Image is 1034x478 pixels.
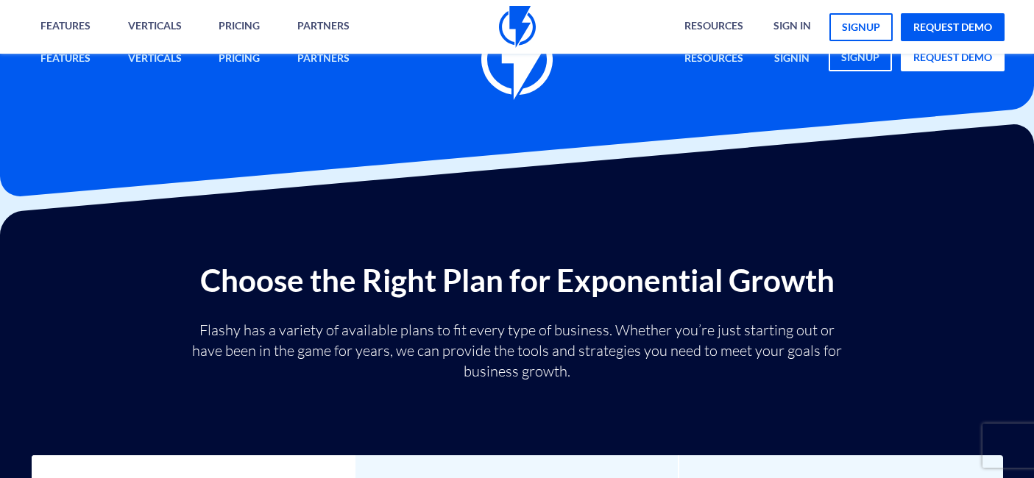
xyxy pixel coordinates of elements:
p: Flashy has a variety of available plans to fit every type of business. Whether you’re just starti... [186,320,849,382]
a: Verticals [117,43,193,75]
a: request demo [901,43,1005,71]
a: Resources [673,43,754,75]
a: signin [763,43,821,75]
a: Pricing [208,43,271,75]
a: signup [829,13,893,41]
a: request demo [901,13,1005,41]
a: Features [29,43,102,75]
a: signup [829,43,892,71]
a: Partners [286,43,361,75]
h2: Choose the Right Plan for Exponential Growth [11,263,1023,297]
